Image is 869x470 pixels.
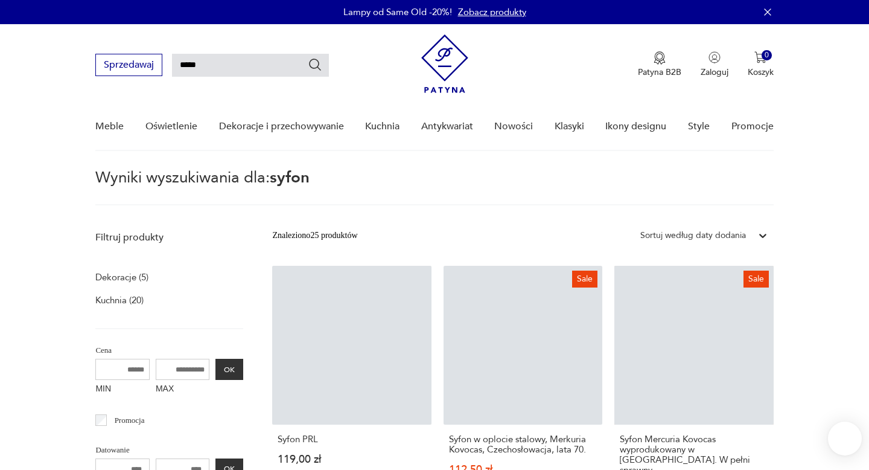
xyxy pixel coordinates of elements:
[748,51,774,78] button: 0Koszyk
[754,51,766,63] img: Ikona koszyka
[95,231,243,244] p: Filtruj produkty
[494,103,533,150] a: Nowości
[762,50,772,60] div: 0
[458,6,526,18] a: Zobacz produkty
[708,51,721,63] img: Ikonka użytkownika
[95,344,243,357] p: Cena
[278,434,425,445] h3: Syfon PRL
[701,66,728,78] p: Zaloguj
[555,103,584,150] a: Klasyki
[278,454,425,465] p: 119,00 zł
[219,103,344,150] a: Dekoracje i przechowywanie
[640,229,746,242] div: Sortuj według daty dodania
[638,51,681,78] button: Patyna B2B
[95,170,773,205] p: Wyniki wyszukiwania dla:
[308,57,322,72] button: Szukaj
[449,434,597,455] h3: Syfon w oplocie stalowy, Merkuria Kovocas, Czechosłowacja, lata 70.
[421,34,468,93] img: Patyna - sklep z meblami i dekoracjami vintage
[828,422,862,456] iframe: Smartsupp widget button
[421,103,473,150] a: Antykwariat
[95,62,162,70] a: Sprzedawaj
[145,103,197,150] a: Oświetlenie
[95,380,150,399] label: MIN
[156,380,210,399] label: MAX
[95,54,162,76] button: Sprzedawaj
[215,359,243,380] button: OK
[688,103,710,150] a: Style
[748,66,774,78] p: Koszyk
[605,103,666,150] a: Ikony designu
[95,269,148,286] a: Dekoracje (5)
[731,103,774,150] a: Promocje
[654,51,666,65] img: Ikona medalu
[115,414,145,427] p: Promocja
[95,292,144,309] a: Kuchnia (20)
[701,51,728,78] button: Zaloguj
[365,103,399,150] a: Kuchnia
[638,51,681,78] a: Ikona medaluPatyna B2B
[343,6,452,18] p: Lampy od Same Old -20%!
[270,167,310,188] span: syfon
[638,66,681,78] p: Patyna B2B
[95,103,124,150] a: Meble
[272,229,357,242] div: Znaleziono 25 produktów
[95,443,243,457] p: Datowanie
